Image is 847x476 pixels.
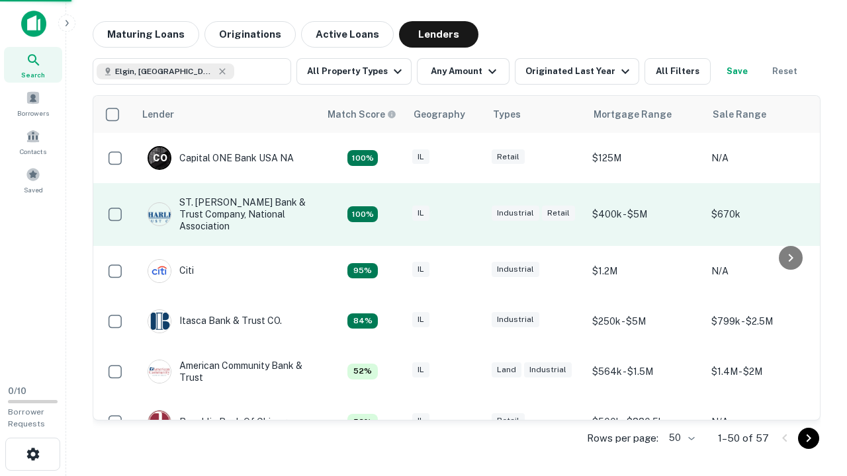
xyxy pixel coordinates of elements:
div: Industrial [492,206,539,221]
td: $250k - $5M [586,296,705,346]
div: ST. [PERSON_NAME] Bank & Trust Company, National Association [148,196,306,233]
div: Republic Bank Of Chicago [148,410,292,434]
button: All Property Types [296,58,412,85]
th: Capitalize uses an advanced AI algorithm to match your search with the best lender. The match sco... [320,96,406,133]
td: $670k [705,183,824,246]
span: Borrower Requests [8,407,45,428]
div: Itasca Bank & Trust CO. [148,309,282,333]
a: Contacts [4,124,62,159]
td: $1.4M - $2M [705,346,824,397]
div: Capital ONE Bank USA NA [148,146,294,170]
button: Lenders [399,21,478,48]
div: Retail [492,413,525,428]
div: Mortgage Range [594,106,672,122]
a: Saved [4,162,62,198]
td: N/A [705,133,824,183]
div: 50 [664,428,697,448]
img: picture [148,203,171,225]
button: Originated Last Year [515,58,639,85]
div: Retail [492,149,525,165]
button: Any Amount [417,58,510,85]
div: Lender [142,106,174,122]
div: Industrial [492,262,539,277]
button: Go to next page [798,428,819,449]
th: Types [485,96,586,133]
p: Rows per page: [587,430,658,446]
a: Borrowers [4,85,62,121]
span: Search [21,69,45,80]
td: N/A [705,397,824,447]
span: Borrowers [17,108,49,118]
td: $125M [586,133,705,183]
img: capitalize-icon.png [21,11,46,37]
h6: Match Score [328,107,394,122]
span: Contacts [20,146,46,157]
td: $500k - $880.5k [586,397,705,447]
td: $1.2M [586,246,705,296]
div: Capitalize uses an advanced AI algorithm to match your search with the best lender. The match sco... [347,313,378,329]
div: Industrial [492,312,539,327]
td: $564k - $1.5M [586,346,705,397]
button: Originations [204,21,296,48]
span: 0 / 10 [8,386,26,396]
div: Retail [542,206,575,221]
div: IL [412,262,429,277]
th: Mortgage Range [586,96,705,133]
p: C O [153,151,167,165]
button: Save your search to get updates of matches that match your search criteria. [716,58,758,85]
img: picture [148,260,171,282]
button: All Filters [645,58,711,85]
th: Geography [406,96,485,133]
div: IL [412,362,429,377]
img: picture [148,360,171,383]
div: Capitalize uses an advanced AI algorithm to match your search with the best lender. The match sco... [347,414,378,430]
div: Capitalize uses an advanced AI algorithm to match your search with the best lender. The match sco... [347,150,378,166]
td: N/A [705,246,824,296]
div: Capitalize uses an advanced AI algorithm to match your search with the best lender. The match sco... [347,263,378,279]
div: Capitalize uses an advanced AI algorithm to match your search with the best lender. The match sco... [328,107,396,122]
div: Industrial [524,362,572,377]
div: American Community Bank & Trust [148,360,306,383]
div: Types [493,106,521,122]
th: Lender [134,96,320,133]
span: Saved [24,184,43,195]
div: Sale Range [713,106,766,122]
p: 1–50 of 57 [718,430,769,446]
iframe: Chat Widget [781,328,847,391]
button: Reset [764,58,806,85]
button: Active Loans [301,21,394,48]
div: Capitalize uses an advanced AI algorithm to match your search with the best lender. The match sco... [347,206,378,222]
div: Land [492,362,521,377]
div: Citi [148,259,194,283]
td: $799k - $2.5M [705,296,824,346]
div: Geography [414,106,465,122]
div: IL [412,149,429,165]
th: Sale Range [705,96,824,133]
img: picture [148,310,171,333]
img: picture [148,411,171,433]
span: Elgin, [GEOGRAPHIC_DATA], [GEOGRAPHIC_DATA] [115,65,214,77]
button: Maturing Loans [93,21,199,48]
div: IL [412,312,429,327]
a: Search [4,47,62,83]
div: Originated Last Year [525,63,633,79]
td: $400k - $5M [586,183,705,246]
div: IL [412,413,429,428]
div: Capitalize uses an advanced AI algorithm to match your search with the best lender. The match sco... [347,364,378,379]
div: IL [412,206,429,221]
